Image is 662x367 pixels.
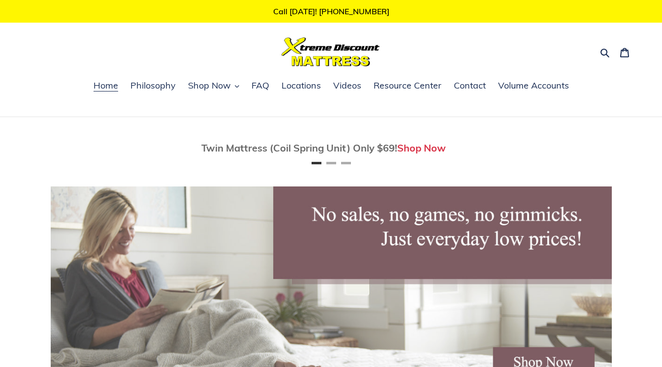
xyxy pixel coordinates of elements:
span: FAQ [252,80,269,92]
button: Shop Now [183,79,244,93]
span: Philosophy [130,80,176,92]
span: Contact [454,80,486,92]
a: Philosophy [126,79,181,93]
a: Locations [277,79,326,93]
button: Page 3 [341,162,351,164]
span: Locations [282,80,321,92]
a: Volume Accounts [493,79,574,93]
span: Resource Center [374,80,441,92]
button: Page 1 [312,162,321,164]
a: Shop Now [397,142,446,154]
a: Videos [328,79,366,93]
img: Xtreme Discount Mattress [282,37,380,66]
button: Page 2 [326,162,336,164]
span: Videos [333,80,361,92]
a: Home [89,79,123,93]
a: Resource Center [369,79,446,93]
a: Contact [449,79,491,93]
span: Home [94,80,118,92]
a: FAQ [247,79,274,93]
span: Twin Mattress (Coil Spring Unit) Only $69! [201,142,397,154]
span: Shop Now [188,80,231,92]
span: Volume Accounts [498,80,569,92]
